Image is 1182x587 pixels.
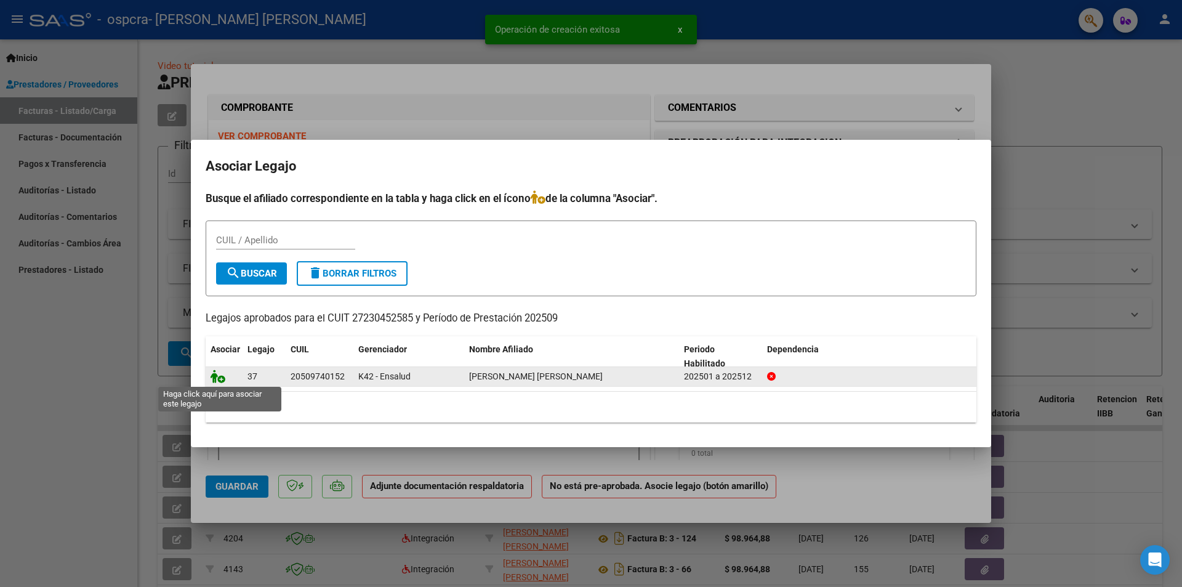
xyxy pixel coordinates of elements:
datatable-header-cell: Dependencia [762,336,977,377]
datatable-header-cell: CUIL [286,336,353,377]
div: 202501 a 202512 [684,370,757,384]
span: K42 - Ensalud [358,371,411,381]
mat-icon: search [226,265,241,280]
datatable-header-cell: Nombre Afiliado [464,336,679,377]
button: Buscar [216,262,287,285]
span: Borrar Filtros [308,268,396,279]
datatable-header-cell: Legajo [243,336,286,377]
datatable-header-cell: Gerenciador [353,336,464,377]
div: 1 registros [206,392,976,423]
span: Buscar [226,268,277,279]
span: ROBLEDO LAUTARO MANUEL [469,371,603,381]
h4: Busque el afiliado correspondiente en la tabla y haga click en el ícono de la columna "Asociar". [206,190,976,206]
span: Legajo [247,344,275,354]
span: CUIL [291,344,309,354]
div: 20509740152 [291,370,345,384]
span: Dependencia [767,344,819,354]
mat-icon: delete [308,265,323,280]
span: Nombre Afiliado [469,344,533,354]
datatable-header-cell: Asociar [206,336,243,377]
span: 37 [247,371,257,381]
span: Gerenciador [358,344,407,354]
div: Open Intercom Messenger [1140,545,1170,575]
span: Asociar [211,344,240,354]
p: Legajos aprobados para el CUIT 27230452585 y Período de Prestación 202509 [206,311,976,326]
datatable-header-cell: Periodo Habilitado [679,336,762,377]
h2: Asociar Legajo [206,155,976,178]
button: Borrar Filtros [297,261,408,286]
span: Periodo Habilitado [684,344,725,368]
